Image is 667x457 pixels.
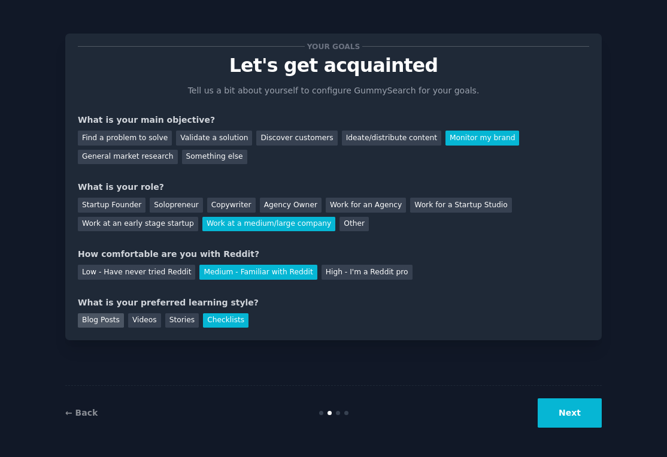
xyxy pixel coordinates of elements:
[78,217,198,232] div: Work at an early stage startup
[339,217,369,232] div: Other
[176,131,252,146] div: Validate a solution
[78,131,172,146] div: Find a problem to solve
[538,398,602,428] button: Next
[342,131,441,146] div: Ideate/distribute content
[203,313,248,328] div: Checklists
[78,248,589,261] div: How comfortable are you with Reddit?
[78,313,124,328] div: Blog Posts
[322,265,413,280] div: High - I'm a Reddit pro
[260,198,322,213] div: Agency Owner
[78,114,589,126] div: What is your main objective?
[165,313,199,328] div: Stories
[150,198,202,213] div: Solopreneur
[305,40,362,53] span: Your goals
[410,198,511,213] div: Work for a Startup Studio
[65,408,98,417] a: ← Back
[78,296,589,309] div: What is your preferred learning style?
[182,150,247,165] div: Something else
[207,198,256,213] div: Copywriter
[326,198,406,213] div: Work for an Agency
[78,150,178,165] div: General market research
[202,217,335,232] div: Work at a medium/large company
[199,265,317,280] div: Medium - Familiar with Reddit
[78,181,589,193] div: What is your role?
[78,55,589,76] p: Let's get acquainted
[78,198,145,213] div: Startup Founder
[256,131,337,146] div: Discover customers
[78,265,195,280] div: Low - Have never tried Reddit
[445,131,519,146] div: Monitor my brand
[183,84,484,97] p: Tell us a bit about yourself to configure GummySearch for your goals.
[128,313,161,328] div: Videos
